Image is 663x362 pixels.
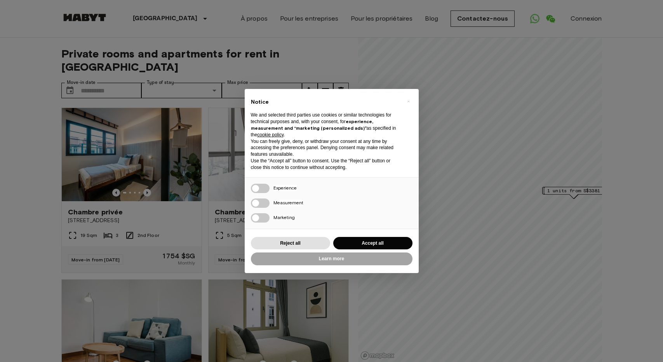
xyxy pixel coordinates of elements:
[251,112,400,138] p: We and selected third parties use cookies or similar technologies for technical purposes and, wit...
[251,158,400,171] p: Use the “Accept all” button to consent. Use the “Reject all” button or close this notice to conti...
[251,138,400,158] p: You can freely give, deny, or withdraw your consent at any time by accessing the preferences pane...
[273,185,297,191] span: Experience
[257,132,284,137] a: cookie policy
[251,118,373,131] strong: experience, measurement and “marketing (personalized ads)”
[273,200,303,205] span: Measurement
[333,237,412,250] button: Accept all
[407,97,410,106] span: ×
[251,237,330,250] button: Reject all
[251,252,412,265] button: Learn more
[251,98,400,106] h2: Notice
[402,95,415,108] button: Close this notice
[273,214,295,220] span: Marketing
